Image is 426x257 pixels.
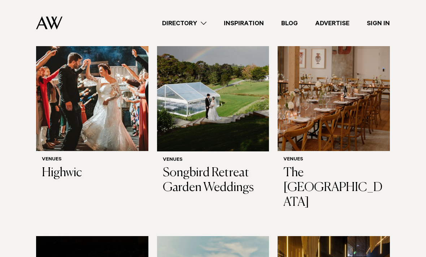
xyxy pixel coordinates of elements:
a: Inspiration [215,18,273,28]
h6: Venues [42,157,143,163]
h3: Songbird Retreat Garden Weddings [163,166,264,195]
img: Auckland Weddings Venues | The Hotel Britomart [278,1,390,151]
img: Auckland Weddings Logo [36,16,62,30]
h6: Venues [163,157,264,163]
a: Blog [273,18,307,28]
a: Auckland Weddings Venues | The Hotel Britomart Venues The [GEOGRAPHIC_DATA] [278,1,390,216]
a: Bride and groom in front of marquee with rainbow Venues Songbird Retreat Garden Weddings [157,1,269,201]
a: Advertise [307,18,358,28]
h6: Venues [283,157,384,163]
img: Bride and groom in front of marquee with rainbow [157,1,269,151]
a: Auckland Weddings Venues | Highwic Venues Highwic [36,1,148,186]
a: Directory [153,18,215,28]
h3: The [GEOGRAPHIC_DATA] [283,166,384,210]
h3: Highwic [42,166,143,181]
a: Sign In [358,18,399,28]
img: Auckland Weddings Venues | Highwic [36,1,148,151]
